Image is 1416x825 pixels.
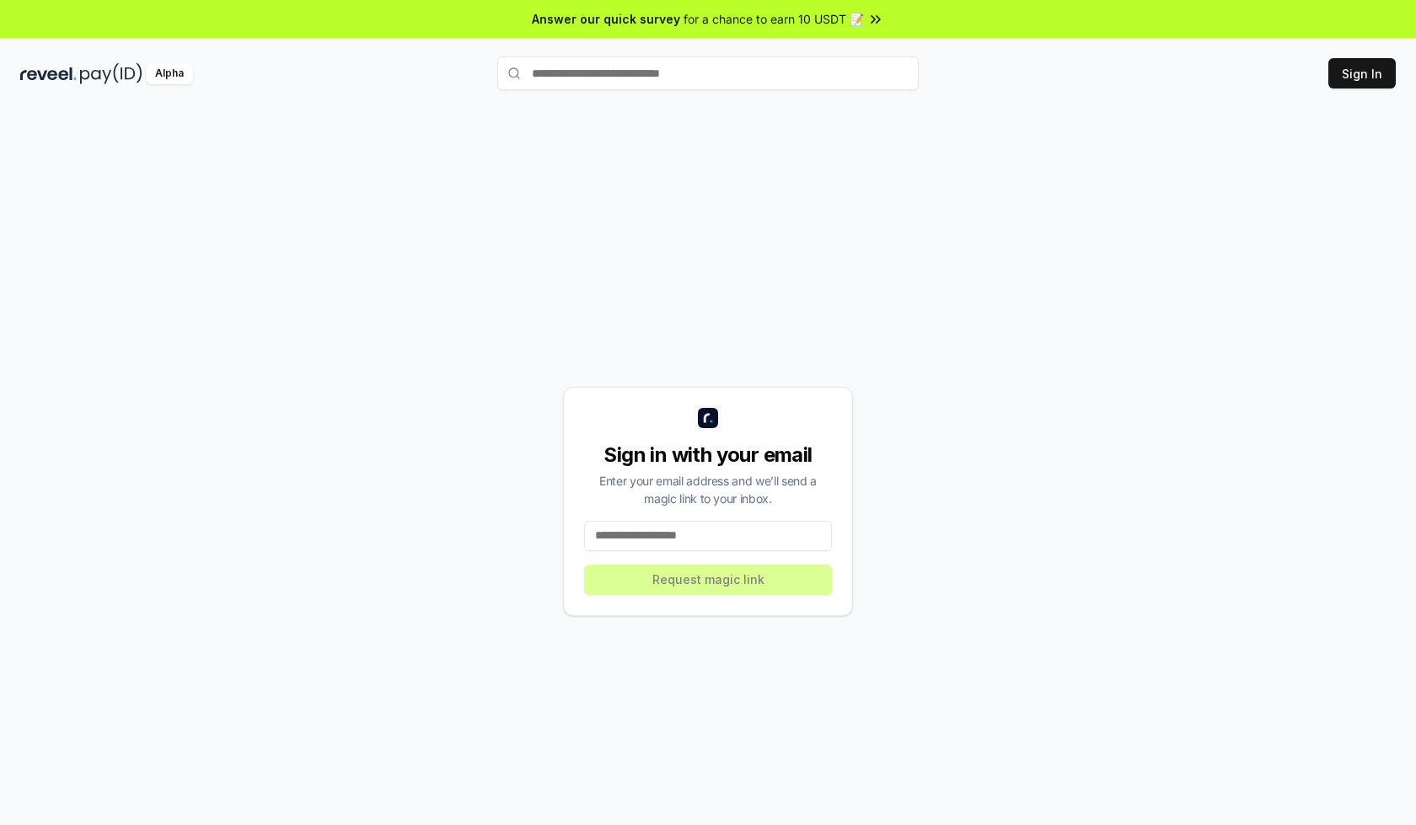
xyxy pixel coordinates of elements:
[684,10,864,28] span: for a chance to earn 10 USDT 📝
[584,442,832,469] div: Sign in with your email
[1328,58,1396,88] button: Sign In
[698,408,718,428] img: logo_small
[20,63,77,84] img: reveel_dark
[532,10,680,28] span: Answer our quick survey
[146,63,193,84] div: Alpha
[80,63,142,84] img: pay_id
[584,472,832,507] div: Enter your email address and we’ll send a magic link to your inbox.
